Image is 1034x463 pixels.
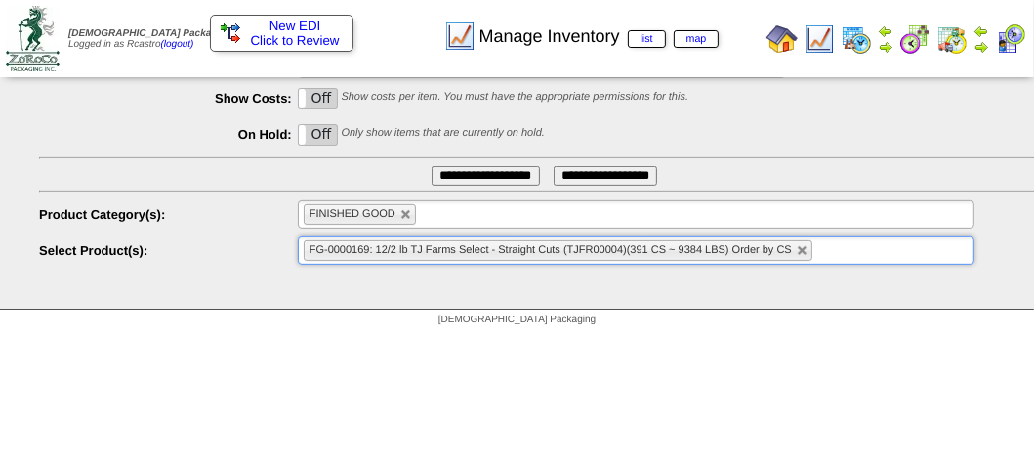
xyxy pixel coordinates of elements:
span: [DEMOGRAPHIC_DATA] Packaging [68,28,231,39]
span: Show costs per item. You must have the appropriate permissions for this. [341,92,688,104]
img: arrowleft.gif [973,23,989,39]
img: arrowleft.gif [878,23,893,39]
span: New EDI [269,19,321,33]
img: arrowright.gif [878,39,893,55]
span: FG-0000169: 12/2 lb TJ Farms Select - Straight Cuts (TJFR00004)(391 CS ~ 9384 LBS) Order by CS [310,244,792,256]
img: calendarprod.gif [841,23,872,55]
img: line_graph.gif [444,21,476,52]
img: calendarblend.gif [899,23,931,55]
label: Off [299,89,337,108]
span: FINISHED GOOD [310,208,395,220]
span: Manage Inventory [479,26,720,47]
label: On Hold: [39,127,298,142]
label: Off [299,125,337,145]
img: zoroco-logo-small.webp [6,6,60,71]
label: Select Product(s): [39,243,298,258]
span: Click to Review [221,33,343,48]
a: list [628,30,666,48]
img: line_graph.gif [804,23,835,55]
img: calendarcustomer.gif [995,23,1026,55]
img: calendarinout.gif [936,23,968,55]
a: (logout) [161,39,194,50]
div: OnOff [298,124,338,146]
span: [DEMOGRAPHIC_DATA] Packaging [438,315,596,325]
span: Logged in as Rcastro [68,28,231,50]
img: arrowright.gif [973,39,989,55]
label: Show Costs: [39,91,298,105]
label: Product Category(s): [39,207,298,222]
div: OnOff [298,88,338,109]
img: ediSmall.gif [221,23,240,43]
a: New EDI Click to Review [221,19,343,48]
a: map [674,30,720,48]
span: Only show items that are currently on hold. [341,128,544,140]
